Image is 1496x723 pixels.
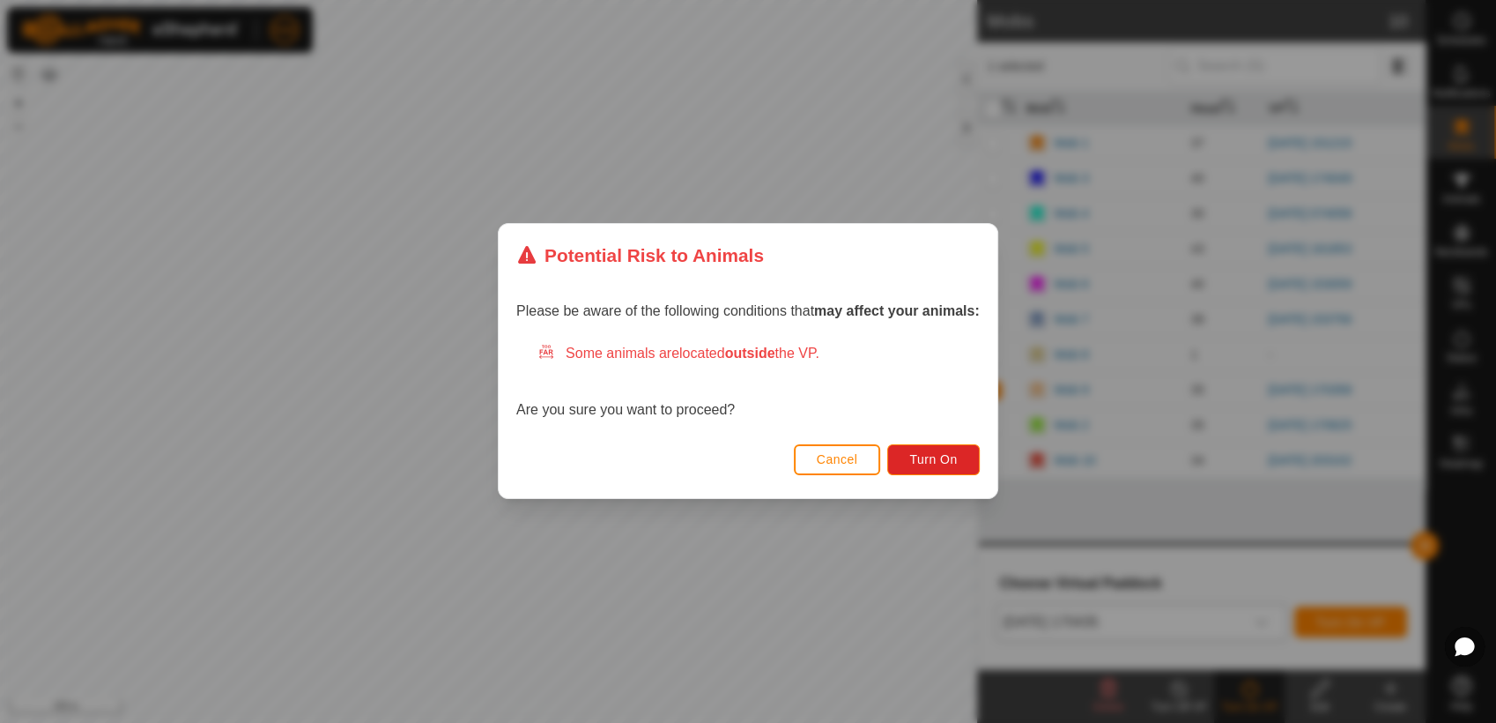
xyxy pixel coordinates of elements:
[794,444,881,475] button: Cancel
[679,347,819,361] span: located the VP.
[814,304,980,319] strong: may affect your animals:
[516,344,980,421] div: Are you sure you want to proceed?
[537,344,980,365] div: Some animals are
[817,453,858,467] span: Cancel
[516,304,980,319] span: Please be aware of the following conditions that
[910,453,958,467] span: Turn On
[888,444,980,475] button: Turn On
[725,347,775,361] strong: outside
[516,242,764,269] div: Potential Risk to Animals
